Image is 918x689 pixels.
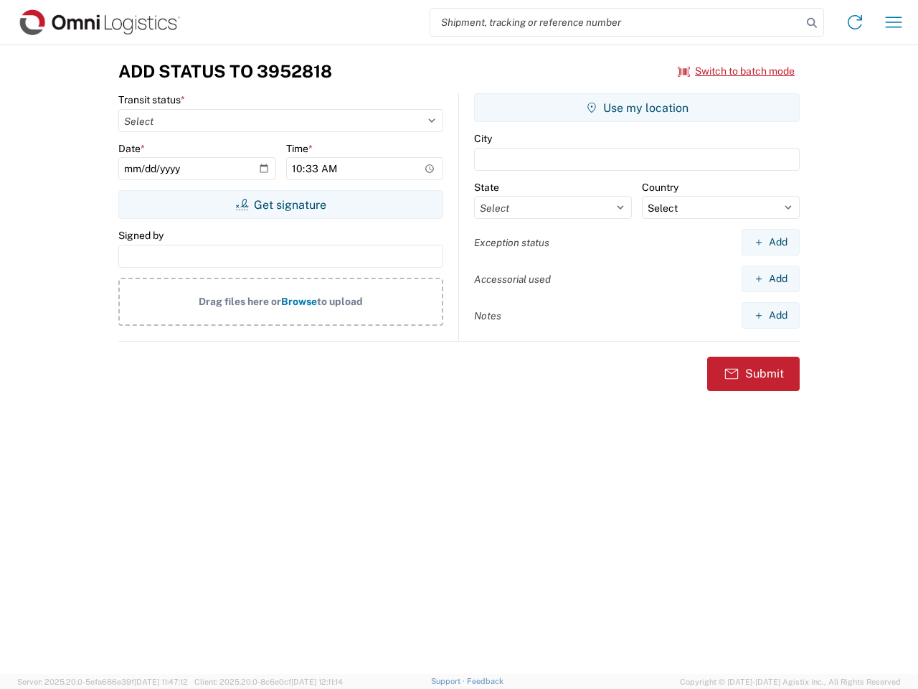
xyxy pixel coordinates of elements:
[118,229,164,242] label: Signed by
[474,93,800,122] button: Use my location
[474,273,551,286] label: Accessorial used
[707,357,800,391] button: Submit
[118,61,332,82] h3: Add Status to 3952818
[291,678,343,686] span: [DATE] 12:11:14
[317,296,363,307] span: to upload
[17,678,188,686] span: Server: 2025.20.0-5efa686e39f
[431,677,467,685] a: Support
[118,142,145,155] label: Date
[474,132,492,145] label: City
[134,678,188,686] span: [DATE] 11:47:12
[281,296,317,307] span: Browse
[199,296,281,307] span: Drag files here or
[742,229,800,256] button: Add
[430,9,802,36] input: Shipment, tracking or reference number
[286,142,313,155] label: Time
[194,678,343,686] span: Client: 2025.20.0-8c6e0cf
[118,190,443,219] button: Get signature
[474,309,501,322] label: Notes
[474,236,549,249] label: Exception status
[742,266,800,292] button: Add
[678,60,795,83] button: Switch to batch mode
[118,93,185,106] label: Transit status
[742,302,800,329] button: Add
[467,677,503,685] a: Feedback
[474,181,499,194] label: State
[642,181,678,194] label: Country
[680,675,901,688] span: Copyright © [DATE]-[DATE] Agistix Inc., All Rights Reserved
